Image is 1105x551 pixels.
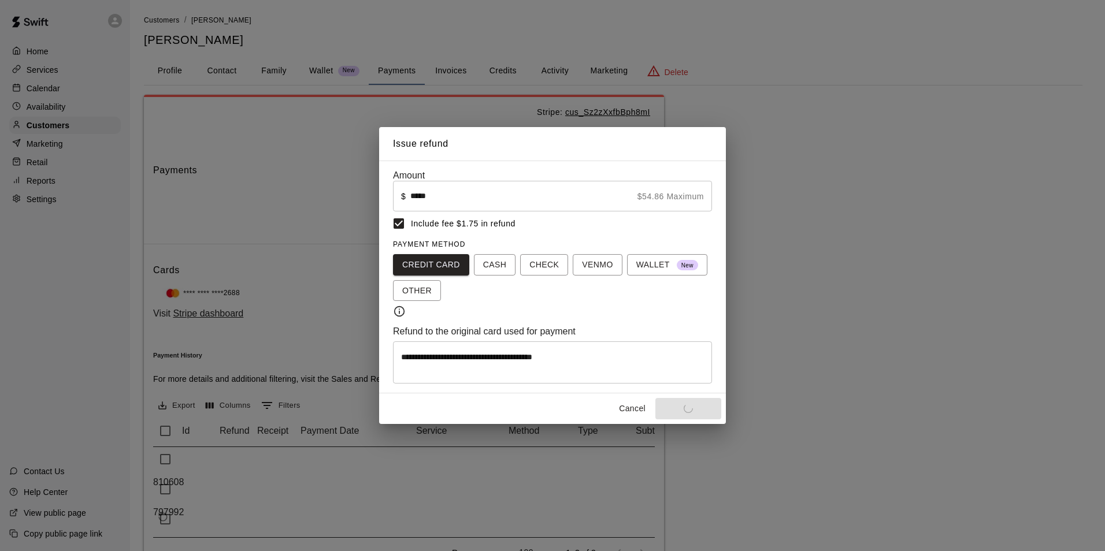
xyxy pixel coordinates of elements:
[614,398,651,419] button: Cancel
[393,170,425,180] label: Amount
[677,260,698,271] span: New
[411,218,516,230] span: Include fee $1.75 in refund
[520,254,568,275] button: CHECK
[627,254,707,275] button: WALLET New
[393,254,469,275] button: CREDIT CARD
[582,258,613,272] span: VENMO
[636,258,698,272] span: WALLET
[637,191,704,202] p: $54.86 Maximum
[483,258,507,272] span: CASH
[393,280,441,301] button: OTHER
[393,240,465,248] span: PAYMENT METHOD
[393,322,712,341] div: Refund to the original card used for payment
[529,258,559,272] span: CHECK
[402,258,460,272] span: CREDIT CARD
[402,284,432,298] span: OTHER
[474,254,516,275] button: CASH
[401,191,406,202] p: $
[573,254,622,275] button: VENMO
[379,127,726,161] h2: Issue refund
